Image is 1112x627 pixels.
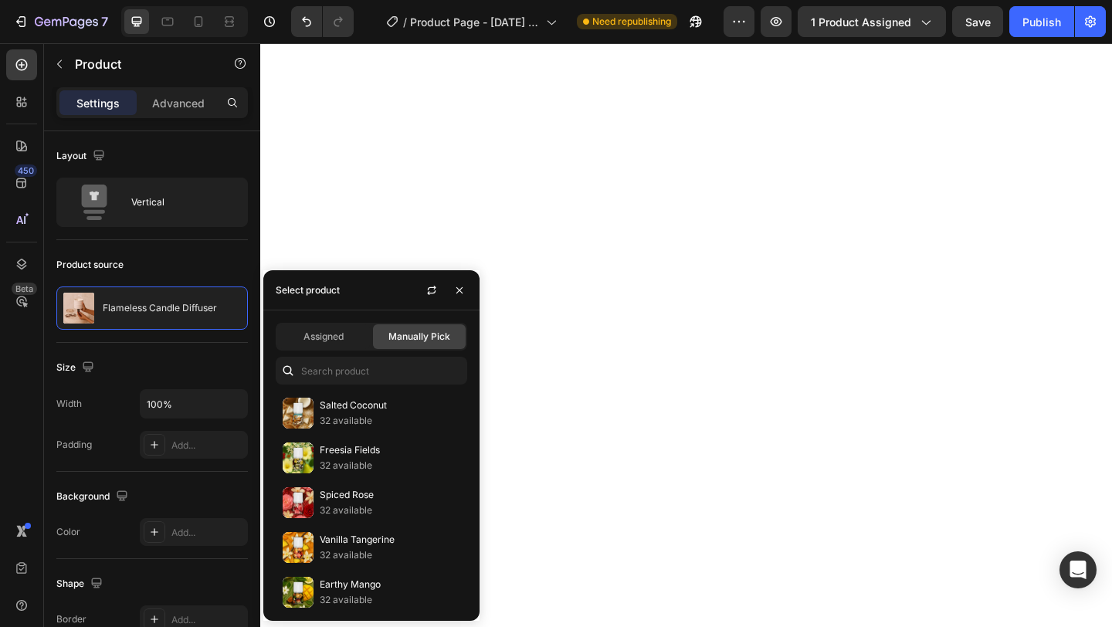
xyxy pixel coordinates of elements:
[320,398,460,413] p: Salted Coconut
[320,547,460,563] p: 32 available
[56,397,82,411] div: Width
[303,330,344,344] span: Assigned
[388,330,450,344] span: Manually Pick
[75,55,206,73] p: Product
[103,303,217,313] p: Flameless Candle Diffuser
[56,525,80,539] div: Color
[952,6,1003,37] button: Save
[320,413,460,429] p: 32 available
[12,283,37,295] div: Beta
[291,6,354,37] div: Undo/Redo
[283,398,314,429] img: collections
[171,526,244,540] div: Add...
[276,283,340,297] div: Select product
[131,185,225,220] div: Vertical
[152,95,205,111] p: Advanced
[141,390,247,418] input: Auto
[410,14,540,30] span: Product Page - [DATE] 19:39:12
[56,146,108,167] div: Layout
[320,577,460,592] p: Earthy Mango
[56,358,97,378] div: Size
[260,43,1112,627] iframe: Design area
[320,487,460,503] p: Spiced Rose
[276,357,467,385] input: Search in Settings & Advanced
[56,612,86,626] div: Border
[592,15,671,29] span: Need republishing
[56,258,124,272] div: Product source
[6,6,115,37] button: 7
[171,439,244,452] div: Add...
[1022,14,1061,30] div: Publish
[56,486,131,507] div: Background
[320,532,460,547] p: Vanilla Tangerine
[403,14,407,30] span: /
[56,438,92,452] div: Padding
[15,164,37,177] div: 450
[798,6,946,37] button: 1 product assigned
[320,458,460,473] p: 32 available
[320,592,460,608] p: 32 available
[283,532,314,563] img: collections
[101,12,108,31] p: 7
[56,574,106,595] div: Shape
[1009,6,1074,37] button: Publish
[320,442,460,458] p: Freesia Fields
[283,442,314,473] img: collections
[283,487,314,518] img: collections
[811,14,911,30] span: 1 product assigned
[283,577,314,608] img: collections
[171,613,244,627] div: Add...
[76,95,120,111] p: Settings
[1059,551,1097,588] div: Open Intercom Messenger
[63,293,94,324] img: product feature img
[965,15,991,29] span: Save
[320,503,460,518] p: 32 available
